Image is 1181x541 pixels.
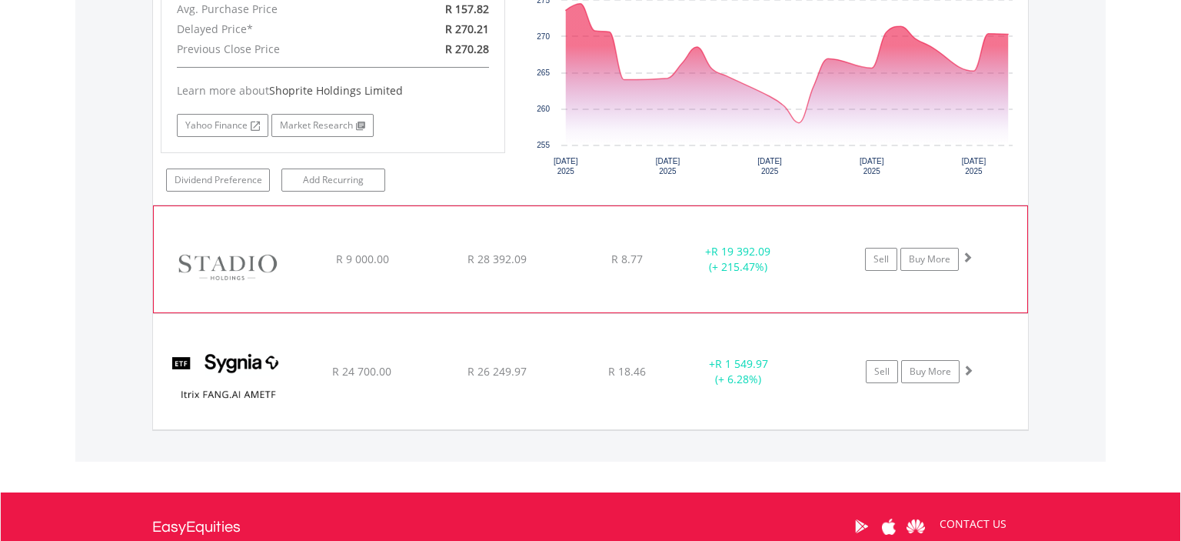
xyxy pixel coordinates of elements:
[757,157,782,175] text: [DATE] 2025
[680,356,797,387] div: + (+ 6.28%)
[445,42,489,56] span: R 270.28
[656,157,680,175] text: [DATE] 2025
[537,68,550,77] text: 265
[166,169,270,192] a: Dividend Preference
[165,19,389,39] div: Delayed Price*
[900,248,959,271] a: Buy More
[177,114,268,137] a: Yahoo Finance
[537,105,550,113] text: 260
[271,114,374,137] a: Market Research
[467,364,527,379] span: R 26 249.97
[866,360,898,383] a: Sell
[445,2,489,16] span: R 157.82
[161,333,293,426] img: EQU.ZA.SYFANG.png
[962,157,986,175] text: [DATE] 2025
[332,364,391,379] span: R 24 700.00
[269,83,403,98] span: Shoprite Holdings Limited
[281,169,385,192] a: Add Recurring
[901,360,960,383] a: Buy More
[537,32,550,41] text: 270
[445,22,489,36] span: R 270.21
[608,364,646,379] span: R 18.46
[161,225,294,309] img: EQU.ZA.SDO.png
[711,244,770,259] span: R 19 392.09
[165,39,389,59] div: Previous Close Price
[336,252,389,266] span: R 9 000.00
[537,141,550,149] text: 255
[554,157,578,175] text: [DATE] 2025
[865,248,897,271] a: Sell
[680,244,796,275] div: + (+ 215.47%)
[467,252,527,266] span: R 28 392.09
[860,157,884,175] text: [DATE] 2025
[611,252,643,266] span: R 8.77
[177,83,489,99] div: Learn more about
[715,356,768,371] span: R 1 549.97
